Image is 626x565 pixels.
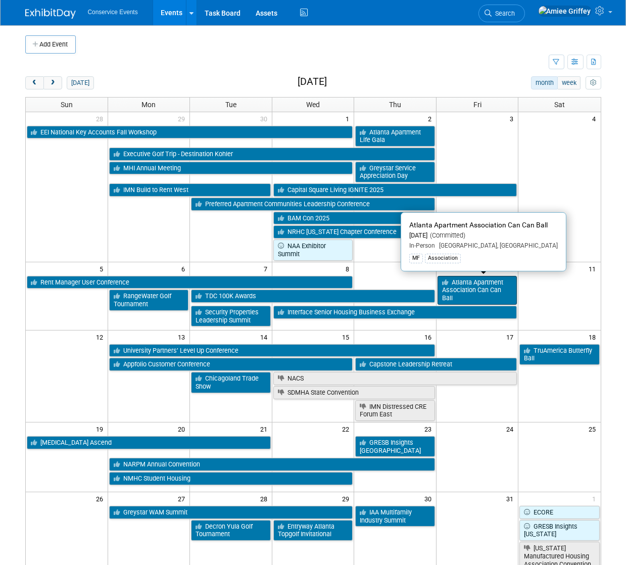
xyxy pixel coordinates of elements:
[355,400,435,421] a: IMN Distressed CRE Forum East
[109,290,189,310] a: RangeWater Golf Tournament
[473,101,481,109] span: Fri
[341,492,354,505] span: 29
[531,76,558,89] button: month
[225,101,236,109] span: Tue
[389,101,401,109] span: Thu
[586,76,601,89] button: myCustomButton
[519,344,599,365] a: TruAmerica Butterfly Ball
[505,422,518,435] span: 24
[109,506,353,519] a: Greystar WAM Summit
[273,386,435,399] a: SDMHA State Convention
[592,112,601,125] span: 4
[355,358,517,371] a: Capstone Leadership Retreat
[409,231,558,240] div: [DATE]
[109,162,353,175] a: MHI Annual Meeting
[273,212,435,225] a: BAM Con 2025
[592,492,601,505] span: 1
[109,458,435,471] a: NARPM Annual Convention
[423,331,436,343] span: 16
[191,290,435,303] a: TDC 100K Awards
[27,126,353,139] a: EEI National Key Accounts Fall Workshop
[509,112,518,125] span: 3
[345,112,354,125] span: 1
[27,436,271,449] a: [MEDICAL_DATA] Ascend
[109,358,353,371] a: Appfolio Customer Conference
[109,148,435,161] a: Executive Golf Trip - Destination Kohler
[409,254,423,263] div: MF
[341,331,354,343] span: 15
[538,6,592,17] img: Amiee Griffey
[273,520,353,541] a: Entryway Atlanta Topgolf Invitational
[478,5,525,22] a: Search
[141,101,156,109] span: Mon
[177,492,189,505] span: 27
[259,422,272,435] span: 21
[519,506,599,519] a: ECORE
[409,221,548,229] span: Atlanta Apartment Association Can Can Ball
[95,331,108,343] span: 12
[423,422,436,435] span: 23
[273,240,353,260] a: NAA Exhibitor Summit
[61,101,73,109] span: Sun
[427,112,436,125] span: 2
[355,162,435,182] a: Greystar Service Appreciation Day
[177,422,189,435] span: 20
[109,183,271,197] a: IMN Build to Rent West
[505,492,518,505] span: 31
[306,101,320,109] span: Wed
[554,101,565,109] span: Sat
[519,520,599,541] a: GRESB Insights [US_STATE]
[88,9,138,16] span: Conservice Events
[355,126,435,147] a: Atlanta Apartment Life Gala
[341,422,354,435] span: 22
[25,76,44,89] button: prev
[191,198,435,211] a: Preferred Apartment Communities Leadership Conference
[259,331,272,343] span: 14
[298,76,327,87] h2: [DATE]
[191,372,271,393] a: Chicagoland Trade Show
[590,80,597,86] i: Personalize Calendar
[25,9,76,19] img: ExhibitDay
[557,76,581,89] button: week
[355,506,435,527] a: IAA Multifamily Industry Summit
[588,422,601,435] span: 25
[95,112,108,125] span: 28
[109,344,435,357] a: University Partners’ Level Up Conference
[43,76,62,89] button: next
[588,331,601,343] span: 18
[273,306,517,319] a: Interface Senior Housing Business Exchange
[95,492,108,505] span: 26
[177,112,189,125] span: 29
[355,436,435,457] a: GRESB Insights [GEOGRAPHIC_DATA]
[427,231,465,239] span: (Committed)
[259,112,272,125] span: 30
[180,262,189,275] span: 6
[259,492,272,505] span: 28
[273,372,517,385] a: NACS
[505,331,518,343] span: 17
[423,492,436,505] span: 30
[95,422,108,435] span: 19
[438,276,517,305] a: Atlanta Apartment Association Can Can Ball
[263,262,272,275] span: 7
[177,331,189,343] span: 13
[27,276,353,289] a: Rent Manager User Conference
[492,10,515,17] span: Search
[435,242,558,249] span: [GEOGRAPHIC_DATA], [GEOGRAPHIC_DATA]
[273,183,517,197] a: Capital Square Living IGNITE 2025
[425,254,461,263] div: Association
[191,306,271,326] a: Security Properties Leadership Summit
[99,262,108,275] span: 5
[25,35,76,54] button: Add Event
[273,225,435,239] a: NRHC [US_STATE] Chapter Conference
[67,76,93,89] button: [DATE]
[109,472,353,485] a: NMHC Student Housing
[588,262,601,275] span: 11
[191,520,271,541] a: Decron Yula Golf Tournament
[409,242,435,249] span: In-Person
[345,262,354,275] span: 8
